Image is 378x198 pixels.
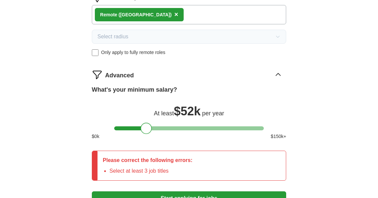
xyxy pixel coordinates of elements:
[92,69,103,80] img: filter
[103,156,193,164] p: Please correct the following errors:
[100,11,172,18] div: Remote ([GEOGRAPHIC_DATA])
[174,10,178,20] button: ×
[92,49,99,56] input: Only apply to fully remote roles
[92,30,286,44] button: Select radius
[105,71,134,80] span: Advanced
[92,85,177,94] label: What's your minimum salary?
[174,104,201,118] span: $ 52k
[271,133,286,140] span: $ 150 k+
[174,11,178,18] span: ×
[110,167,193,175] li: Select at least 3 job titles
[98,33,129,41] span: Select radius
[154,110,174,117] span: At least
[101,49,165,56] span: Only apply to fully remote roles
[92,133,100,140] span: $ 0 k
[202,110,224,117] span: per year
